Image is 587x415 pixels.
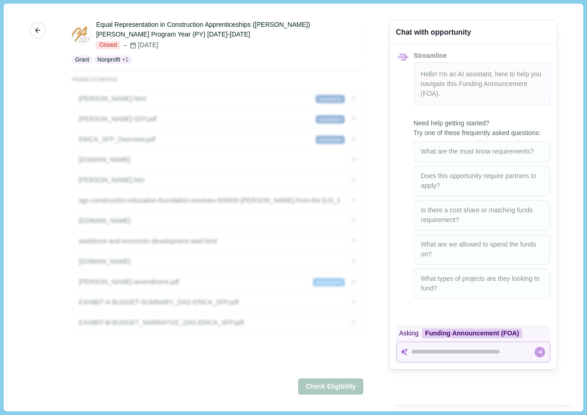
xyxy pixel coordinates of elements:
span: Closed [96,41,120,50]
div: [DATE] [122,40,159,50]
span: Hello! I'm an AI assistant, here to help you navigate this . [421,70,541,97]
span: Streamline [414,52,447,59]
span: + 1 [122,56,128,64]
img: ca.gov.png [72,25,91,44]
p: Grant [75,56,89,64]
div: Chat with opportunity [396,27,471,37]
div: Funding Announcement (FOA) [422,328,522,338]
p: Nonprofit [98,56,121,64]
div: Equal Representation in Construction Apprenticeships ([PERSON_NAME]) [PERSON_NAME] Program Year (... [96,20,363,39]
div: Asking [396,325,550,341]
span: Need help getting started? Try one of these frequently asked questions: [414,118,550,138]
span: Funding Announcement (FOA) [421,80,527,97]
button: Check Eligibility [298,379,363,395]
